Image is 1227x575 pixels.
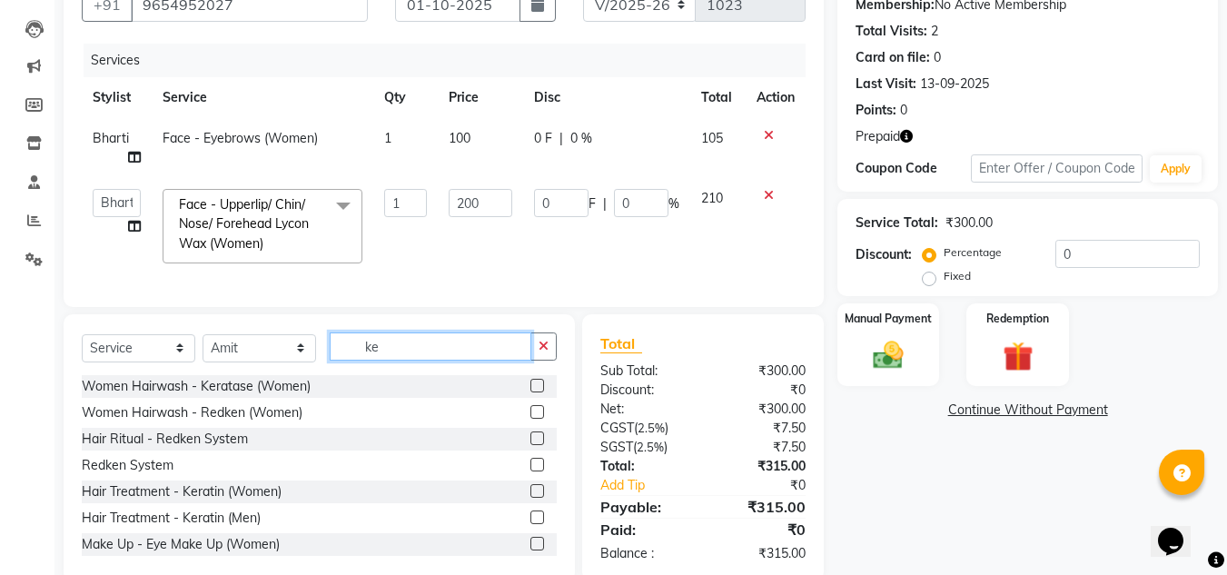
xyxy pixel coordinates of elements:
div: ₹315.00 [703,457,819,476]
div: Last Visit: [856,74,916,94]
div: Coupon Code [856,159,970,178]
div: ₹315.00 [703,544,819,563]
div: Balance : [587,544,703,563]
span: 2.5% [637,440,664,454]
th: Qty [373,77,439,118]
div: 0 [900,101,907,120]
div: Paid: [587,519,703,540]
span: % [668,194,679,213]
img: _cash.svg [864,338,913,372]
span: 0 F [534,129,552,148]
span: | [559,129,563,148]
div: Points: [856,101,896,120]
th: Action [746,77,806,118]
label: Manual Payment [845,311,932,327]
div: Total Visits: [856,22,927,41]
span: 105 [701,130,723,146]
div: Hair Treatment - Keratin (Men) [82,509,261,528]
span: Bharti [93,130,129,146]
div: Women Hairwash - Redken (Women) [82,403,302,422]
div: Services [84,44,819,77]
span: 210 [701,190,723,206]
label: Percentage [944,244,1002,261]
div: ₹315.00 [703,496,819,518]
div: Discount: [856,245,912,264]
span: | [603,194,607,213]
div: Service Total: [856,213,938,233]
img: _gift.svg [994,338,1043,375]
div: Total: [587,457,703,476]
span: CGST [600,420,634,436]
a: x [263,235,272,252]
th: Stylist [82,77,152,118]
div: 0 [934,48,941,67]
div: Discount: [587,381,703,400]
div: Hair Treatment - Keratin (Women) [82,482,282,501]
div: ₹0 [723,476,820,495]
div: Redken System [82,456,173,475]
th: Total [690,77,746,118]
label: Fixed [944,268,971,284]
th: Price [438,77,522,118]
div: 2 [931,22,938,41]
div: ₹300.00 [945,213,993,233]
span: 100 [449,130,470,146]
input: Search or Scan [330,332,531,361]
div: Card on file: [856,48,930,67]
div: Women Hairwash - Keratase (Women) [82,377,311,396]
div: ₹300.00 [703,400,819,419]
span: Prepaid [856,127,900,146]
th: Disc [523,77,690,118]
input: Enter Offer / Coupon Code [971,154,1143,183]
div: Hair Ritual - Redken System [82,430,248,449]
div: ₹0 [703,381,819,400]
div: Net: [587,400,703,419]
span: Total [600,334,642,353]
div: ( ) [587,419,703,438]
span: 0 % [570,129,592,148]
span: SGST [600,439,633,455]
div: ₹7.50 [703,438,819,457]
a: Continue Without Payment [841,401,1214,420]
a: Add Tip [587,476,722,495]
th: Service [152,77,373,118]
div: Make Up - Eye Make Up (Women) [82,535,280,554]
div: 13-09-2025 [920,74,989,94]
span: Face - Eyebrows (Women) [163,130,318,146]
span: 2.5% [638,421,665,435]
button: Apply [1150,155,1202,183]
div: ₹7.50 [703,419,819,438]
span: F [589,194,596,213]
label: Redemption [986,311,1049,327]
span: Face - Upperlip/ Chin/ Nose/ Forehead Lycon Wax (Women) [179,196,309,252]
div: Payable: [587,496,703,518]
iframe: chat widget [1151,502,1209,557]
div: ₹300.00 [703,362,819,381]
div: ( ) [587,438,703,457]
div: ₹0 [703,519,819,540]
div: Sub Total: [587,362,703,381]
span: 1 [384,130,391,146]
